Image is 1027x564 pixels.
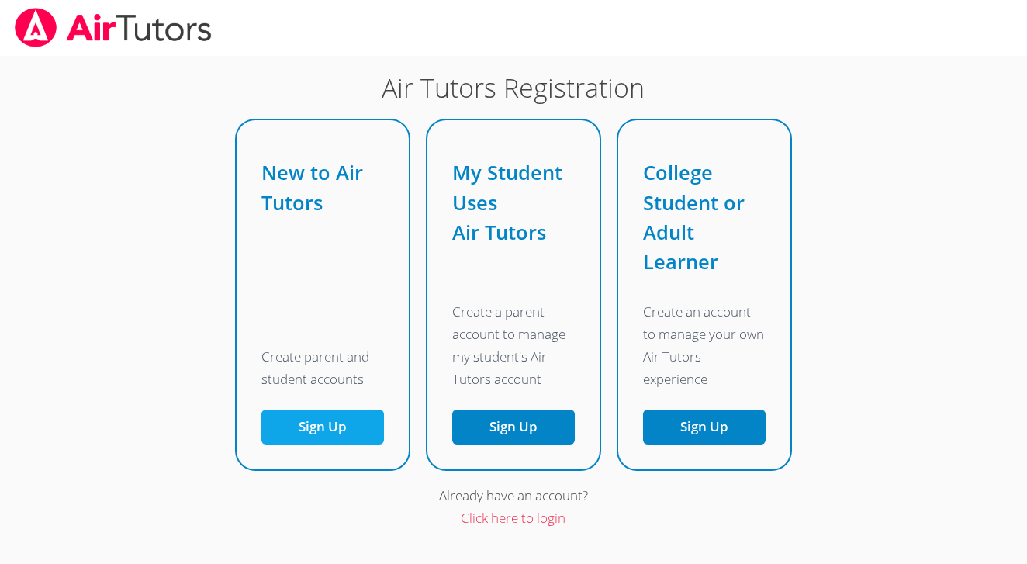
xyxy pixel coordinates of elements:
p: Create parent and student accounts [261,346,384,391]
button: Sign Up [261,410,384,445]
span: Air Tutors [452,219,546,245]
button: Sign Up [643,410,766,445]
h1: Air Tutors Registration [237,68,791,108]
a: Sign Up [452,410,575,445]
p: Create a parent account to manage my student's Air Tutors account [452,301,575,391]
h2: New to Air Tutors [261,157,384,217]
div: Already have an account? [237,485,791,507]
a: Click here to login [461,509,565,527]
h2: College Student or Adult Learner [643,157,766,276]
img: airtutors_banner-c4298cdbf04f3fff15de1276eac7730deb9818008684d7c2e4769d2f7ddbe033.png [13,8,213,47]
p: Create an account to manage your own Air Tutors experience [643,301,766,391]
h2: My Student Uses [452,157,575,247]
